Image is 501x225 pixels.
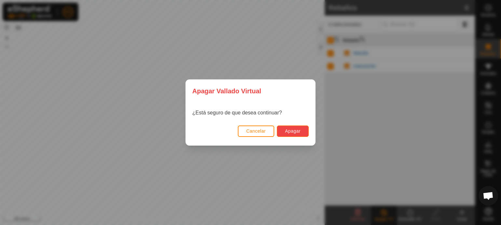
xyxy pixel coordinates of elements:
[192,110,282,115] font: ¿Está seguro de que desea continuar?
[238,126,274,137] button: Cancelar
[246,128,266,134] font: Cancelar
[285,128,301,134] font: Apagar
[277,126,309,137] button: Apagar
[479,186,498,205] div: Chat abierto
[192,87,261,95] font: Apagar Vallado Virtual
